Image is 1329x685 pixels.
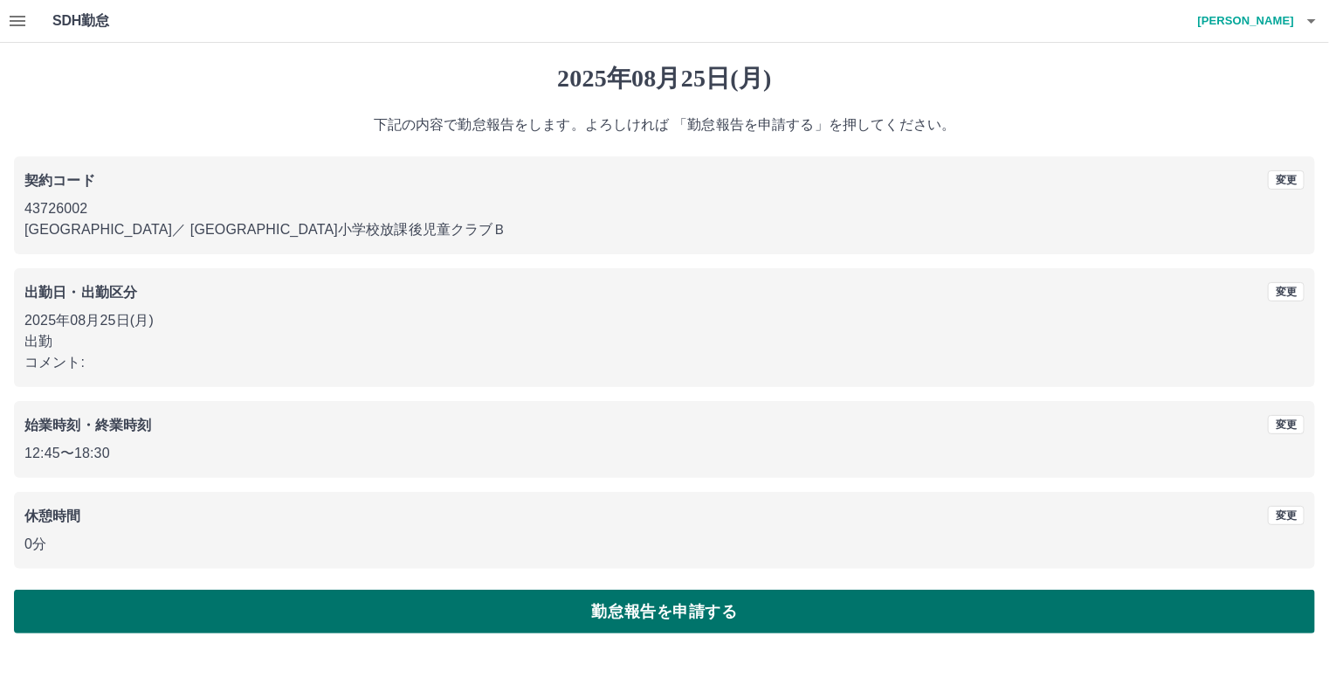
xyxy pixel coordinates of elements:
[24,173,95,188] b: 契約コード
[24,534,1305,555] p: 0分
[24,331,1305,352] p: 出勤
[24,352,1305,373] p: コメント:
[24,198,1305,219] p: 43726002
[24,443,1305,464] p: 12:45 〜 18:30
[24,219,1305,240] p: [GEOGRAPHIC_DATA] ／ [GEOGRAPHIC_DATA]小学校放課後児童クラブＢ
[1268,170,1305,190] button: 変更
[1268,415,1305,434] button: 変更
[24,310,1305,331] p: 2025年08月25日(月)
[24,418,151,432] b: 始業時刻・終業時刻
[1268,282,1305,301] button: 変更
[24,509,81,523] b: 休憩時間
[24,285,137,300] b: 出勤日・出勤区分
[14,590,1315,633] button: 勤怠報告を申請する
[1268,506,1305,525] button: 変更
[14,64,1315,93] h1: 2025年08月25日(月)
[14,114,1315,135] p: 下記の内容で勤怠報告をします。よろしければ 「勤怠報告を申請する」を押してください。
